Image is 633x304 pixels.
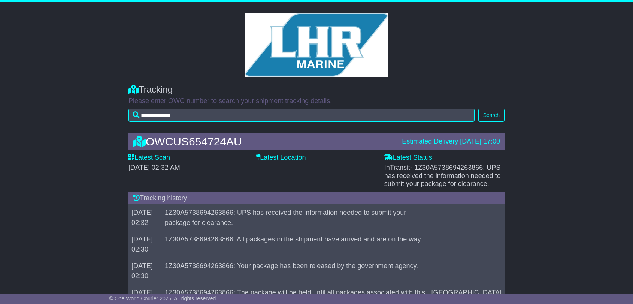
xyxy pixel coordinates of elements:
td: 1Z30A5738694263866: UPS has received the information needed to submit your package for clearance. [162,205,428,231]
span: [DATE] 02:32 AM [128,164,180,171]
span: InTransit [384,164,501,187]
td: 1Z30A5738694263866: Your package has been released by the government agency. [162,258,428,285]
div: Tracking [128,84,505,95]
span: © One World Courier 2025. All rights reserved. [109,295,218,301]
label: Latest Status [384,154,432,162]
span: - 1Z30A5738694263866: UPS has received the information needed to submit your package for clearance. [384,164,501,187]
img: GetCustomerLogo [245,13,388,77]
p: Please enter OWC number to search your shipment tracking details. [128,97,505,105]
div: Estimated Delivery [DATE] 17:00 [402,138,500,146]
div: Tracking history [128,192,505,205]
td: [DATE] 02:32 [128,205,162,231]
label: Latest Scan [128,154,170,162]
label: Latest Location [256,154,306,162]
div: OWCUS654724AU [129,135,398,148]
button: Search [478,109,505,122]
td: 1Z30A5738694263866: All packages in the shipment have arrived and are on the way. [162,231,428,258]
td: [DATE] 02:30 [128,231,162,258]
td: [DATE] 02:30 [128,258,162,285]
